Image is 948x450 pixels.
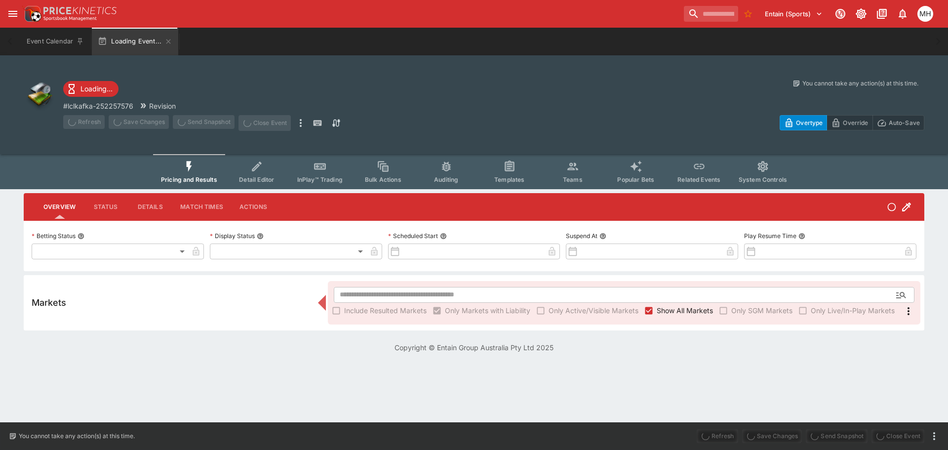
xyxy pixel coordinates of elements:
[892,286,910,304] button: Open
[295,115,307,131] button: more
[617,176,654,183] span: Popular Bets
[780,115,924,130] div: Start From
[83,195,128,219] button: Status
[798,233,805,240] button: Play Resume Time
[297,176,343,183] span: InPlay™ Trading
[78,233,84,240] button: Betting Status
[928,430,940,442] button: more
[4,5,22,23] button: open drawer
[24,79,55,111] img: other.png
[388,232,438,240] p: Scheduled Start
[914,3,936,25] button: Michael Hutchinson
[677,176,720,183] span: Related Events
[365,176,401,183] span: Bulk Actions
[599,233,606,240] button: Suspend At
[739,176,787,183] span: System Controls
[872,115,924,130] button: Auto-Save
[445,305,530,316] span: Only Markets with Liability
[759,6,829,22] button: Select Tenant
[903,305,914,317] svg: More
[172,195,231,219] button: Match Times
[344,305,427,316] span: Include Resulted Markets
[802,79,918,88] p: You cannot take any action(s) at this time.
[894,5,911,23] button: Notifications
[549,305,638,316] span: Only Active/Visible Markets
[494,176,524,183] span: Templates
[811,305,895,316] span: Only Live/In-Play Markets
[731,305,792,316] span: Only SGM Markets
[231,195,276,219] button: Actions
[563,176,583,183] span: Teams
[63,101,133,111] p: Copy To Clipboard
[43,7,117,14] img: PriceKinetics
[917,6,933,22] div: Michael Hutchinson
[149,101,176,111] p: Revision
[210,232,255,240] p: Display Status
[161,176,217,183] span: Pricing and Results
[32,232,76,240] p: Betting Status
[780,115,827,130] button: Overtype
[873,5,891,23] button: Documentation
[92,28,178,55] button: Loading Event...
[744,232,796,240] p: Play Resume Time
[827,115,872,130] button: Override
[21,28,90,55] button: Event Calendar
[434,176,458,183] span: Auditing
[740,6,756,22] button: No Bookmarks
[153,154,795,189] div: Event type filters
[852,5,870,23] button: Toggle light/dark mode
[80,83,113,94] p: Loading...
[36,195,83,219] button: Overview
[22,4,41,24] img: PriceKinetics Logo
[796,118,823,128] p: Overtype
[257,233,264,240] button: Display Status
[843,118,868,128] p: Override
[19,432,135,441] p: You cannot take any action(s) at this time.
[831,5,849,23] button: Connected to PK
[657,305,713,316] span: Show All Markets
[889,118,920,128] p: Auto-Save
[128,195,172,219] button: Details
[566,232,597,240] p: Suspend At
[239,176,274,183] span: Detail Editor
[32,297,66,308] h5: Markets
[684,6,738,22] input: search
[43,16,97,21] img: Sportsbook Management
[440,233,447,240] button: Scheduled Start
